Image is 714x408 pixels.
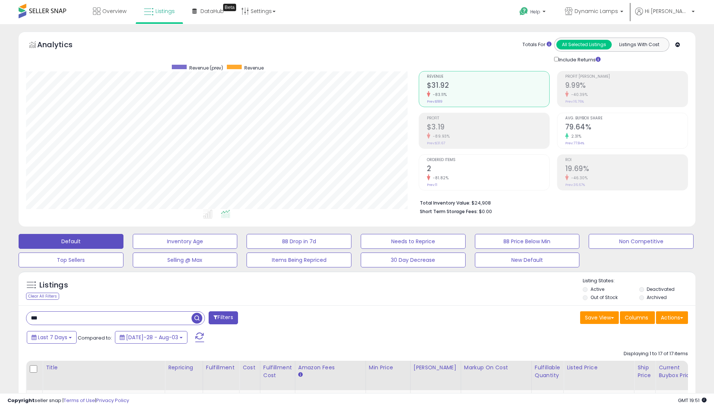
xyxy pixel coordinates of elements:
[427,158,549,162] span: Ordered Items
[427,141,445,145] small: Prev: $31.67
[155,7,175,15] span: Listings
[659,364,697,379] div: Current Buybox Price
[102,7,126,15] span: Overview
[565,183,585,187] small: Prev: 36.67%
[96,397,129,404] a: Privacy Policy
[37,39,87,52] h5: Analytics
[427,99,443,104] small: Prev: $189
[535,364,560,379] div: Fulfillable Quantity
[565,123,688,133] h2: 79.64%
[625,314,648,321] span: Columns
[635,7,695,24] a: Hi [PERSON_NAME]
[647,294,667,301] label: Archived
[189,65,223,71] span: Revenue (prev)
[475,253,580,267] button: New Default
[427,81,549,91] h2: $31.92
[637,364,652,379] div: Ship Price
[464,364,528,372] div: Markup on Cost
[549,55,610,64] div: Include Returns
[247,234,351,249] button: BB Drop in 7d
[78,334,112,341] span: Compared to:
[475,234,580,249] button: BB Price Below Min
[7,397,129,404] div: seller snap | |
[678,397,707,404] span: 2025-08-11 19:51 GMT
[569,92,588,97] small: -40.39%
[244,65,264,71] span: Revenue
[591,286,604,292] label: Active
[430,92,447,97] small: -83.11%
[656,311,688,324] button: Actions
[369,364,407,372] div: Min Price
[361,234,466,249] button: Needs to Reprice
[430,175,449,181] small: -81.82%
[569,134,582,139] small: 2.31%
[565,158,688,162] span: ROI
[645,7,689,15] span: Hi [PERSON_NAME]
[522,41,551,48] div: Totals For
[530,9,540,15] span: Help
[46,364,162,372] div: Title
[569,175,588,181] small: -46.30%
[565,141,584,145] small: Prev: 77.84%
[427,183,437,187] small: Prev: 11
[126,334,178,341] span: [DATE]-28 - Aug-03
[583,277,695,285] p: Listing States:
[611,40,667,49] button: Listings With Cost
[64,397,95,404] a: Terms of Use
[414,364,458,372] div: [PERSON_NAME]
[263,364,292,379] div: Fulfillment Cost
[519,7,528,16] i: Get Help
[133,253,238,267] button: Selling @ Max
[298,372,303,378] small: Amazon Fees.
[206,364,236,372] div: Fulfillment
[168,364,200,372] div: Repricing
[565,99,584,104] small: Prev: 16.76%
[565,75,688,79] span: Profit [PERSON_NAME]
[620,311,655,324] button: Columns
[427,164,549,174] h2: 2
[39,280,68,290] h5: Listings
[514,1,553,24] a: Help
[565,164,688,174] h2: 19.69%
[247,253,351,267] button: Items Being Repriced
[420,198,682,207] li: $24,908
[430,134,450,139] small: -89.93%
[133,234,238,249] button: Inventory Age
[479,208,492,215] span: $0.00
[209,311,238,324] button: Filters
[591,294,618,301] label: Out of Stock
[26,293,59,300] div: Clear All Filters
[298,364,363,372] div: Amazon Fees
[565,116,688,121] span: Avg. Buybox Share
[115,331,187,344] button: [DATE]-28 - Aug-03
[556,40,612,49] button: All Selected Listings
[200,7,224,15] span: DataHub
[427,123,549,133] h2: $3.19
[38,334,67,341] span: Last 7 Days
[565,81,688,91] h2: 9.99%
[361,253,466,267] button: 30 Day Decrease
[624,350,688,357] div: Displaying 1 to 17 of 17 items
[223,4,236,11] div: Tooltip anchor
[420,200,470,206] b: Total Inventory Value:
[7,397,35,404] strong: Copyright
[427,116,549,121] span: Profit
[580,311,619,324] button: Save View
[647,286,675,292] label: Deactivated
[575,7,618,15] span: Dynamic Lamps
[427,75,549,79] span: Revenue
[19,234,123,249] button: Default
[27,331,77,344] button: Last 7 Days
[567,364,631,372] div: Listed Price
[420,208,478,215] b: Short Term Storage Fees:
[589,234,694,249] button: Non Competitive
[242,364,257,372] div: Cost
[19,253,123,267] button: Top Sellers
[461,361,531,390] th: The percentage added to the cost of goods (COGS) that forms the calculator for Min & Max prices.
